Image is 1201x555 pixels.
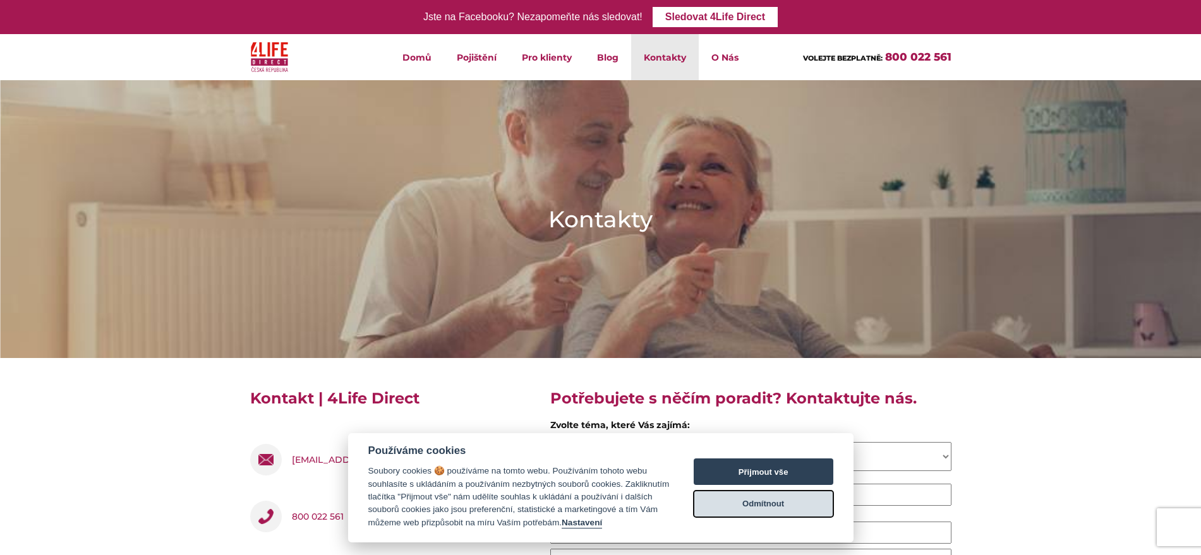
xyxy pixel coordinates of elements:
[562,518,602,528] button: Nastavení
[763,484,951,506] input: Email
[292,501,344,532] a: 800 022 561
[251,39,289,75] img: 4Life Direct Česká republika logo
[550,388,951,419] h4: Potřebujete s něčím poradit? Kontaktujte nás.
[885,51,951,63] a: 800 022 561
[368,445,670,457] div: Používáme cookies
[368,465,670,529] div: Soubory cookies 🍪 používáme na tomto webu. Používáním tohoto webu souhlasíte s ukládáním a použív...
[694,491,833,517] button: Odmítnout
[803,54,883,63] span: VOLEJTE BEZPLATNĚ:
[631,34,699,80] a: Kontakty
[292,444,454,475] a: [EMAIL_ADDRESS][DOMAIN_NAME]
[550,419,951,437] div: Zvolte téma, které Vás zajímá:
[584,34,631,80] a: Blog
[423,8,643,27] div: Jste na Facebooku? Nezapomeňte nás sledovat!
[653,7,778,27] a: Sledovat 4Life Direct
[694,458,833,485] button: Přijmout vše
[390,34,444,80] a: Domů
[250,388,531,419] h4: Kontakt | 4Life Direct
[548,203,653,235] h1: Kontakty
